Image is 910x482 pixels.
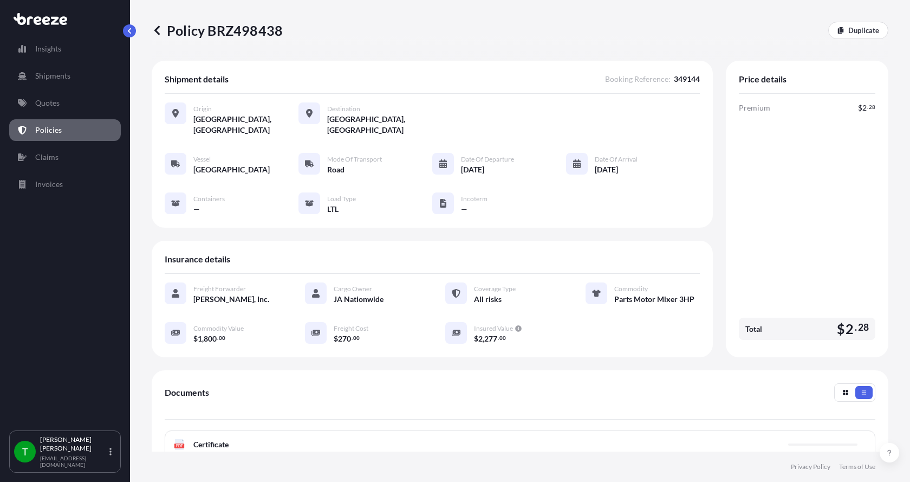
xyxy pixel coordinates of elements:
[867,105,868,109] span: .
[204,335,217,343] span: 800
[846,322,854,336] span: 2
[858,324,869,331] span: 28
[152,22,283,39] p: Policy BRZ498438
[35,152,58,163] p: Claims
[595,164,618,175] span: [DATE]
[614,294,694,305] span: Parts Motor Mixer 3HP
[35,179,63,190] p: Invoices
[848,25,879,36] p: Duplicate
[165,387,209,398] span: Documents
[474,324,513,333] span: Insured Value
[327,114,432,136] span: [GEOGRAPHIC_DATA], [GEOGRAPHIC_DATA]
[739,102,770,113] span: Premium
[461,155,514,164] span: Date of Departure
[839,462,875,471] a: Terms of Use
[478,335,483,343] span: 2
[474,294,502,305] span: All risks
[35,43,61,54] p: Insights
[193,105,212,113] span: Origin
[674,74,700,85] span: 349144
[338,335,351,343] span: 270
[193,155,211,164] span: Vessel
[334,335,338,343] span: $
[869,105,875,109] span: 28
[327,105,360,113] span: Destination
[837,322,845,336] span: $
[461,164,484,175] span: [DATE]
[327,164,344,175] span: Road
[334,294,383,305] span: JA Nationwide
[862,104,867,112] span: 2
[498,336,499,340] span: .
[499,336,506,340] span: 00
[9,38,121,60] a: Insights
[461,204,467,215] span: —
[614,285,648,293] span: Commodity
[791,462,830,471] a: Privacy Policy
[202,335,204,343] span: ,
[193,439,229,450] span: Certificate
[193,204,200,215] span: —
[9,92,121,114] a: Quotes
[40,435,107,453] p: [PERSON_NAME] [PERSON_NAME]
[327,155,382,164] span: Mode of Transport
[352,336,353,340] span: .
[9,65,121,87] a: Shipments
[193,335,198,343] span: $
[193,164,270,175] span: [GEOGRAPHIC_DATA]
[193,195,225,203] span: Containers
[193,324,244,333] span: Commodity Value
[474,335,478,343] span: $
[9,119,121,141] a: Policies
[327,195,356,203] span: Load Type
[327,204,339,215] span: LTL
[858,104,862,112] span: $
[334,285,372,293] span: Cargo Owner
[353,336,360,340] span: 00
[22,446,28,457] span: T
[334,324,368,333] span: Freight Cost
[219,336,225,340] span: 00
[193,114,298,136] span: [GEOGRAPHIC_DATA], [GEOGRAPHIC_DATA]
[9,173,121,195] a: Invoices
[595,155,638,164] span: Date of Arrival
[35,98,60,108] p: Quotes
[35,70,70,81] p: Shipments
[198,335,202,343] span: 1
[605,74,671,85] span: Booking Reference :
[193,294,269,305] span: [PERSON_NAME], Inc.
[165,74,229,85] span: Shipment details
[739,74,786,85] span: Price details
[484,335,497,343] span: 277
[176,444,183,448] text: PDF
[40,455,107,468] p: [EMAIL_ADDRESS][DOMAIN_NAME]
[217,336,218,340] span: .
[9,146,121,168] a: Claims
[828,22,888,39] a: Duplicate
[461,195,487,203] span: Incoterm
[165,254,230,265] span: Insurance details
[35,125,62,136] p: Policies
[855,324,857,331] span: .
[745,324,762,335] span: Total
[474,285,516,293] span: Coverage Type
[483,335,484,343] span: ,
[193,285,246,293] span: Freight Forwarder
